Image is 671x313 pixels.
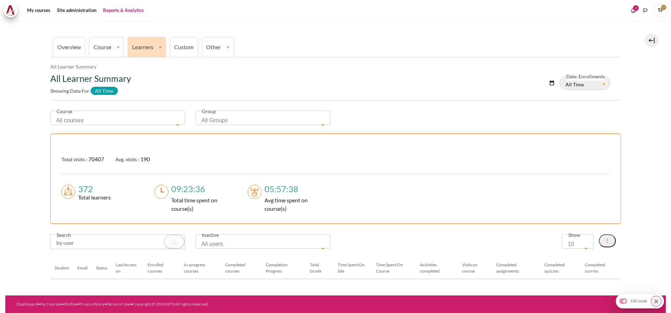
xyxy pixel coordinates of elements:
span: All users [196,234,330,249]
span: Total visits : [62,156,87,162]
div: Last Access on [116,262,139,274]
a: My courses [25,4,53,18]
span: 190 [140,156,150,162]
a: Dashboard [17,301,37,307]
a: User menu [653,4,667,18]
a: Terms of Use [107,301,130,307]
div: Time Spent On Site [338,262,368,274]
div: Completed quizzes [544,262,577,274]
label: Date: Enrollments [566,73,605,80]
label: 09:23:36 [171,185,205,193]
div: Completion Progress [266,262,301,274]
span: 70407 [88,156,104,162]
div: Completed assignments [496,262,536,274]
span: All Time [91,87,118,94]
div: Email [77,265,88,271]
a: Course [89,44,123,50]
label: 05:57:38 [264,185,298,193]
a: Learners [128,44,166,50]
div: Status [96,265,107,271]
label: Inactive [202,232,219,239]
div: Visits on course [462,262,488,274]
span: All Groups [196,111,330,125]
span: TP [653,4,667,18]
div: Avg time spent on course(s) [262,196,330,213]
section: Content [5,4,666,295]
div: Completed courses [225,262,258,274]
div: Enrolled courses [148,262,176,274]
a: Site administration [55,4,99,18]
div: Show notification window with 3 new notifications [628,5,639,16]
div: Completed scorms [585,262,616,274]
label: Showing data for: [50,87,118,94]
span: All users [202,239,320,249]
div: • • • • • [17,301,375,307]
div: Time Spent On Course [376,262,411,274]
div: Student [55,265,69,271]
a: Overview [57,44,81,50]
div: Total time spent on course(s) [168,196,237,213]
div: Activities completed [420,262,454,274]
a: Other [202,44,234,50]
div: 372 [75,185,111,193]
span: 10 [562,234,594,249]
a: Custom [174,44,193,50]
div: Total Grade [310,262,329,274]
div: In-progress courses [184,262,217,274]
a: Profile [64,301,76,307]
h2: All Learner Summary [50,73,426,84]
a: Copyright © 2024 BTS All rights reserved [133,301,208,307]
span: All courses [50,111,185,125]
nav: Navigation bar [50,63,96,70]
span: All courses [56,116,174,125]
div: 3 [633,5,639,11]
div: Total learners [75,193,111,202]
span: 10 [568,239,583,249]
a: My Courses [40,301,62,307]
a: Architeck Architeck [4,4,21,18]
button: All Time [560,76,610,90]
button: Languages [640,5,651,16]
img: Architeck [6,5,15,16]
li: All Learner Summary [50,63,96,70]
a: Privacy Policy [79,301,104,307]
span: All Groups [202,116,320,125]
span: Avg. visits : [115,156,139,162]
label: Show [568,232,580,239]
input: by user [51,235,185,249]
label: Search [57,232,71,239]
a: Reports & Analytics [101,4,146,18]
label: Group [202,108,216,115]
label: Course [57,108,72,115]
